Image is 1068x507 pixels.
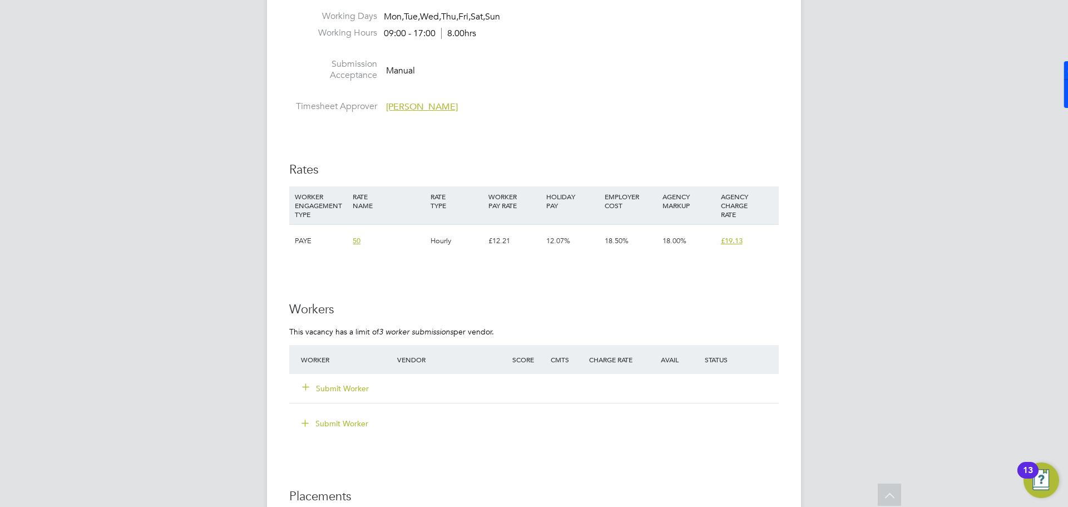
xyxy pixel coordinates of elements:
span: Thu, [441,11,458,22]
span: Fri, [458,11,471,22]
div: Cmts [548,350,586,370]
button: Submit Worker [294,415,377,432]
span: 18.50% [605,236,629,245]
div: EMPLOYER COST [602,186,660,215]
div: Score [510,350,548,370]
span: 12.07% [546,236,570,245]
div: WORKER PAY RATE [486,186,543,215]
p: This vacancy has a limit of per vendor. [289,327,779,337]
span: Manual [386,65,415,76]
label: Working Days [289,11,377,22]
span: 8.00hrs [441,28,476,39]
div: Vendor [394,350,510,370]
div: Avail [644,350,702,370]
em: 3 worker submissions [379,327,453,337]
label: Working Hours [289,27,377,39]
button: Submit Worker [303,383,369,394]
div: RATE TYPE [428,186,486,215]
div: AGENCY CHARGE RATE [718,186,776,224]
h3: Workers [289,302,779,318]
div: £12.21 [486,225,543,257]
div: Charge Rate [586,350,644,370]
span: Tue, [404,11,420,22]
span: Sun [485,11,500,22]
div: Status [702,350,779,370]
div: AGENCY MARKUP [660,186,718,215]
div: Worker [298,350,394,370]
span: 50 [353,236,360,245]
div: PAYE [292,225,350,257]
div: 13 [1023,470,1033,485]
div: Hourly [428,225,486,257]
button: Open Resource Center, 13 new notifications [1023,462,1059,498]
span: 18.00% [662,236,686,245]
label: Timesheet Approver [289,101,377,112]
span: [PERSON_NAME] [386,101,458,112]
span: £19.13 [721,236,743,245]
h3: Rates [289,162,779,178]
span: Sat, [471,11,485,22]
label: Submission Acceptance [289,58,377,82]
div: 09:00 - 17:00 [384,28,476,40]
span: Mon, [384,11,404,22]
h3: Placements [289,489,779,505]
div: HOLIDAY PAY [543,186,601,215]
div: RATE NAME [350,186,427,215]
span: Wed, [420,11,441,22]
div: WORKER ENGAGEMENT TYPE [292,186,350,224]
